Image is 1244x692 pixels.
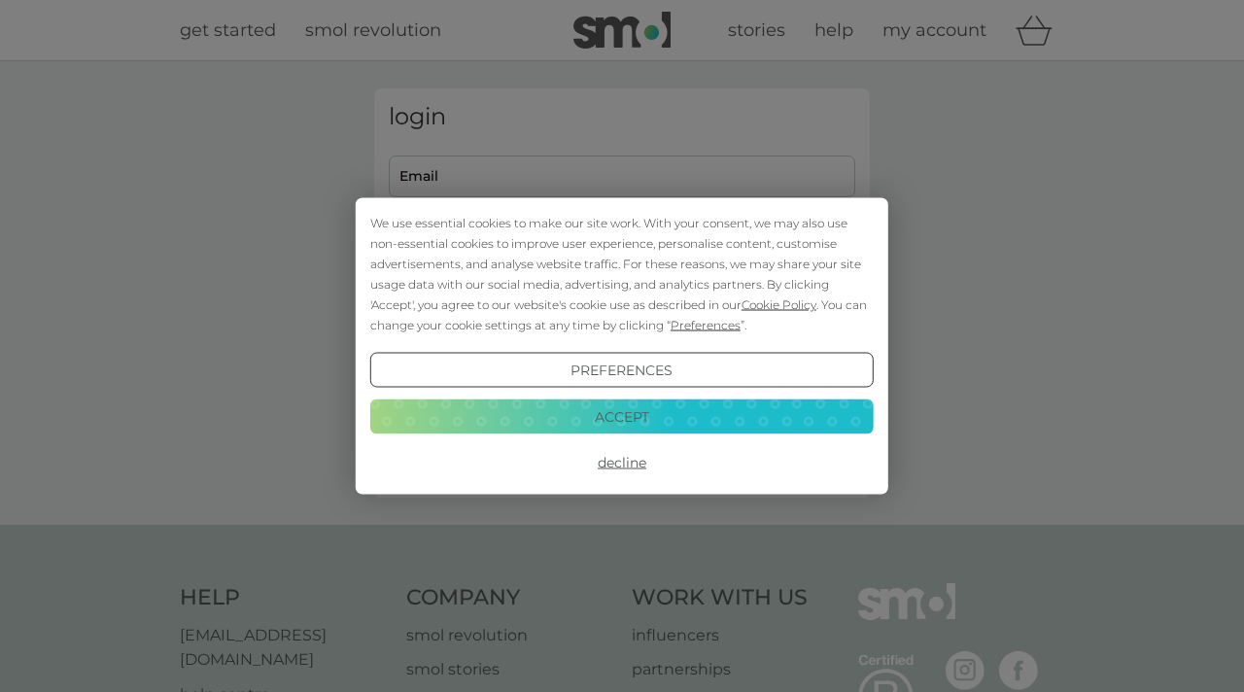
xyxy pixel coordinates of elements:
span: Preferences [671,318,741,332]
button: Preferences [370,353,874,388]
div: Cookie Consent Prompt [356,198,888,495]
button: Decline [370,445,874,480]
span: Cookie Policy [742,297,816,312]
button: Accept [370,398,874,433]
div: We use essential cookies to make our site work. With your consent, we may also use non-essential ... [370,213,874,335]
